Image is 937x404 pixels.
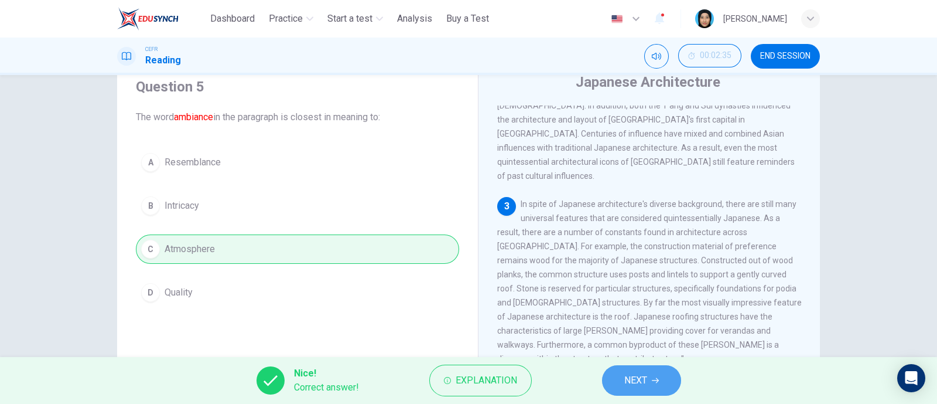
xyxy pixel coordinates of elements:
div: Hide [678,44,741,69]
div: Open Intercom Messenger [897,364,925,392]
span: Explanation [456,372,517,389]
button: Analysis [392,8,437,29]
img: Profile picture [695,9,714,28]
h4: Question 5 [136,77,459,96]
div: 3 [497,197,516,216]
span: Practice [269,12,303,26]
button: Explanation [429,365,532,396]
span: NEXT [624,372,647,389]
span: Analysis [397,12,432,26]
span: Start a test [327,12,372,26]
button: Start a test [323,8,388,29]
button: NEXT [602,365,681,396]
button: END SESSION [751,44,820,69]
span: Correct answer! [294,381,359,395]
span: END SESSION [760,52,811,61]
button: 00:02:35 [678,44,741,67]
a: ELTC logo [117,7,206,30]
span: 00:02:35 [700,51,731,60]
span: The word in the paragraph is closest in meaning to: [136,110,459,124]
h1: Reading [145,53,181,67]
h4: Japanese Architecture [576,73,720,91]
div: [PERSON_NAME] [723,12,787,26]
div: Mute [644,44,669,69]
img: ELTC logo [117,7,179,30]
button: Dashboard [206,8,259,29]
button: Practice [264,8,318,29]
span: Dashboard [210,12,255,26]
span: Buy a Test [446,12,489,26]
button: Buy a Test [442,8,494,29]
span: Nice! [294,366,359,381]
font: ambiance [174,111,213,123]
span: CEFR [145,45,158,53]
img: en [610,15,624,23]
